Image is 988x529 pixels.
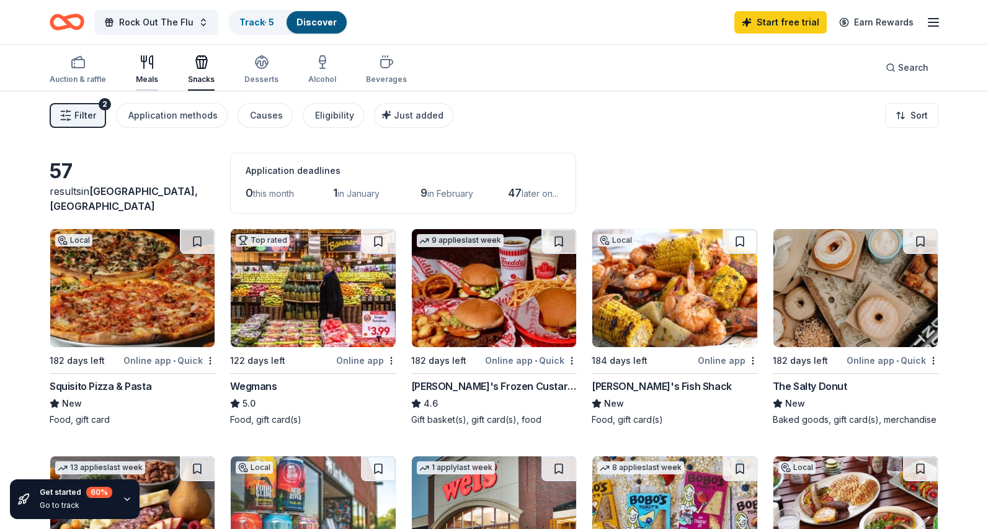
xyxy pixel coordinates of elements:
[50,7,84,37] a: Home
[250,108,283,123] div: Causes
[485,353,577,368] div: Online app Quick
[50,185,198,212] span: [GEOGRAPHIC_DATA], [GEOGRAPHIC_DATA]
[698,353,758,368] div: Online app
[421,186,427,199] span: 9
[94,10,218,35] button: Rock Out The Flu
[253,188,294,199] span: this month
[231,229,395,347] img: Image for Wegmans
[424,396,438,411] span: 4.6
[604,396,624,411] span: New
[238,103,293,128] button: Causes
[188,50,215,91] button: Snacks
[366,50,407,91] button: Beverages
[173,356,176,366] span: •
[898,60,928,75] span: Search
[50,103,106,128] button: Filter2
[55,461,145,474] div: 13 applies last week
[374,103,453,128] button: Just added
[136,75,158,84] div: Meals
[734,11,827,34] a: Start free trial
[50,75,106,84] div: Auction & raffle
[412,229,576,347] img: Image for Freddy's Frozen Custard & Steakburgers
[40,487,112,498] div: Get started
[230,379,277,394] div: Wegmans
[239,17,274,27] a: Track· 5
[597,234,634,246] div: Local
[236,234,290,246] div: Top rated
[411,414,577,426] div: Gift basket(s), gift card(s), food
[366,75,407,84] div: Beverages
[50,228,215,426] a: Image for Squisito Pizza & PastaLocal182 days leftOnline app•QuickSquisito Pizza & PastaNewFood, ...
[50,379,151,394] div: Squisito Pizza & Pasta
[773,414,938,426] div: Baked goods, gift card(s), merchandise
[592,228,757,426] a: Image for Ford's Fish ShackLocal184 days leftOnline app[PERSON_NAME]'s Fish ShackNewFood, gift ca...
[535,356,537,366] span: •
[308,75,336,84] div: Alcohol
[773,379,847,394] div: The Salty Donut
[243,396,256,411] span: 5.0
[246,163,561,178] div: Application deadlines
[522,188,558,199] span: later on...
[303,103,364,128] button: Eligibility
[230,228,396,426] a: Image for WegmansTop rated122 days leftOnline appWegmans5.0Food, gift card(s)
[136,50,158,91] button: Meals
[847,353,938,368] div: Online app Quick
[411,228,577,426] a: Image for Freddy's Frozen Custard & Steakburgers9 applieslast week182 days leftOnline app•Quick[P...
[778,461,816,474] div: Local
[128,108,218,123] div: Application methods
[885,103,938,128] button: Sort
[40,500,112,510] div: Go to track
[123,353,215,368] div: Online app Quick
[230,353,285,368] div: 122 days left
[337,188,380,199] span: in January
[592,379,732,394] div: [PERSON_NAME]'s Fish Shack
[910,108,928,123] span: Sort
[417,461,495,474] div: 1 apply last week
[62,396,82,411] span: New
[427,188,473,199] span: in February
[411,379,577,394] div: [PERSON_NAME]'s Frozen Custard & Steakburgers
[508,186,522,199] span: 47
[411,353,466,368] div: 182 days left
[333,186,337,199] span: 1
[773,353,828,368] div: 182 days left
[116,103,228,128] button: Application methods
[417,234,504,247] div: 9 applies last week
[50,50,106,91] button: Auction & raffle
[50,185,198,212] span: in
[592,353,648,368] div: 184 days left
[773,228,938,426] a: Image for The Salty Donut182 days leftOnline app•QuickThe Salty DonutNewBaked goods, gift card(s)...
[244,75,278,84] div: Desserts
[876,55,938,80] button: Search
[119,15,194,30] span: Rock Out The Flu
[896,356,899,366] span: •
[336,353,396,368] div: Online app
[315,108,354,123] div: Eligibility
[773,229,938,347] img: Image for The Salty Donut
[230,414,396,426] div: Food, gift card(s)
[50,184,215,214] div: results
[228,10,348,35] button: Track· 5Discover
[50,414,215,426] div: Food, gift card
[244,50,278,91] button: Desserts
[394,110,443,120] span: Just added
[592,414,757,426] div: Food, gift card(s)
[74,108,96,123] span: Filter
[50,229,215,347] img: Image for Squisito Pizza & Pasta
[308,50,336,91] button: Alcohol
[246,186,253,199] span: 0
[785,396,805,411] span: New
[50,159,215,184] div: 57
[236,461,273,474] div: Local
[832,11,921,34] a: Earn Rewards
[188,75,215,84] div: Snacks
[99,98,111,111] div: 2
[55,234,92,246] div: Local
[592,229,757,347] img: Image for Ford's Fish Shack
[86,487,112,498] div: 60 %
[597,461,684,474] div: 8 applies last week
[296,17,337,27] a: Discover
[50,353,105,368] div: 182 days left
